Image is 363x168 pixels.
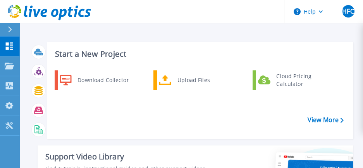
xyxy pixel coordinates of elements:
[272,72,330,88] div: Cloud Pricing Calculator
[45,152,207,162] div: Support Video Library
[253,70,332,90] a: Cloud Pricing Calculator
[174,72,231,88] div: Upload Files
[308,116,344,124] a: View More
[153,70,233,90] a: Upload Files
[55,50,343,58] h3: Start a New Project
[342,8,354,14] span: HFC
[55,70,134,90] a: Download Collector
[74,72,132,88] div: Download Collector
